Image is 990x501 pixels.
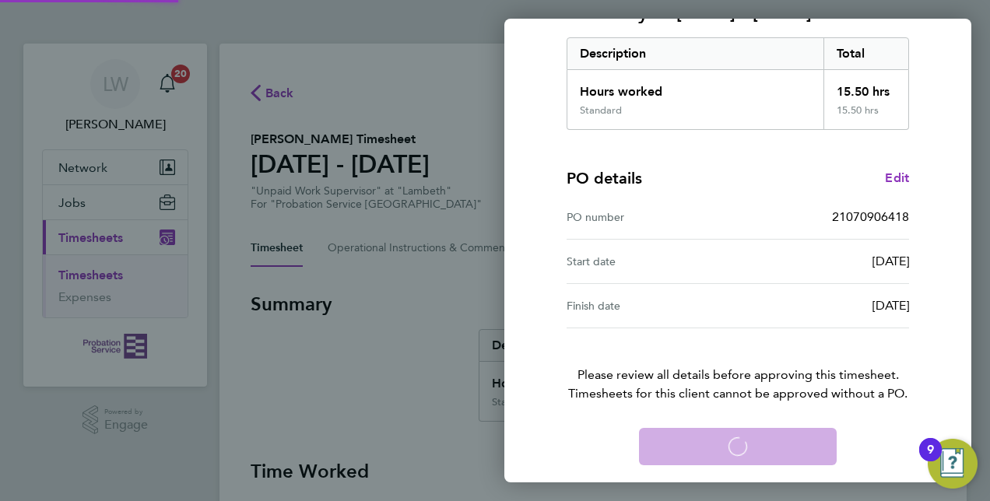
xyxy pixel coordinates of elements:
[738,296,909,315] div: [DATE]
[567,296,738,315] div: Finish date
[567,37,909,130] div: Summary of 25 - 31 Aug 2025
[823,70,909,104] div: 15.50 hrs
[580,104,622,117] div: Standard
[885,169,909,187] a: Edit
[567,38,823,69] div: Description
[738,252,909,271] div: [DATE]
[567,70,823,104] div: Hours worked
[927,450,934,470] div: 9
[885,170,909,185] span: Edit
[548,384,928,403] span: Timesheets for this client cannot be approved without a PO.
[548,328,928,403] p: Please review all details before approving this timesheet.
[823,38,909,69] div: Total
[567,252,738,271] div: Start date
[567,208,738,226] div: PO number
[567,167,642,189] h4: PO details
[928,439,978,489] button: Open Resource Center, 9 new notifications
[823,104,909,129] div: 15.50 hrs
[832,209,909,224] span: 21070906418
